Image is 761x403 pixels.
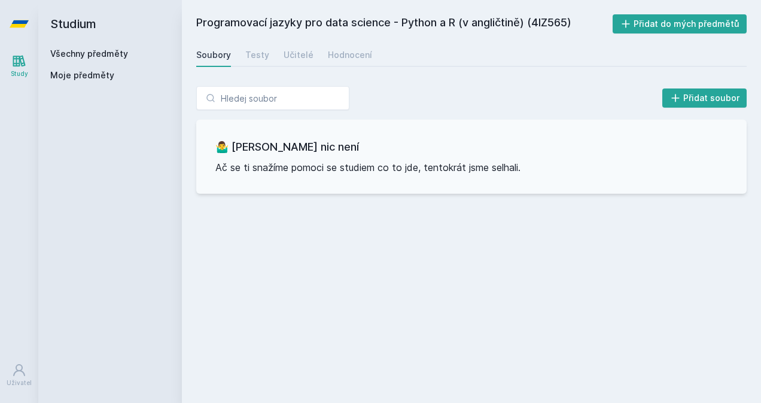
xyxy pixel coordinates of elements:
[328,49,372,61] div: Hodnocení
[284,49,313,61] div: Učitelé
[2,48,36,84] a: Study
[245,43,269,67] a: Testy
[196,43,231,67] a: Soubory
[196,14,613,33] h2: Programovací jazyky pro data science - Python a R (v angličtině) (4IZ565)
[245,49,269,61] div: Testy
[196,86,349,110] input: Hledej soubor
[284,43,313,67] a: Učitelé
[11,69,28,78] div: Study
[215,139,727,155] h3: 🤷‍♂️ [PERSON_NAME] nic není
[328,43,372,67] a: Hodnocení
[7,378,32,387] div: Uživatel
[613,14,747,33] button: Přidat do mých předmětů
[2,357,36,393] a: Uživatel
[215,160,727,175] p: Ač se ti snažíme pomoci se studiem co to jde, tentokrát jsme selhali.
[196,49,231,61] div: Soubory
[50,69,114,81] span: Moje předměty
[50,48,128,59] a: Všechny předměty
[662,88,747,108] button: Přidat soubor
